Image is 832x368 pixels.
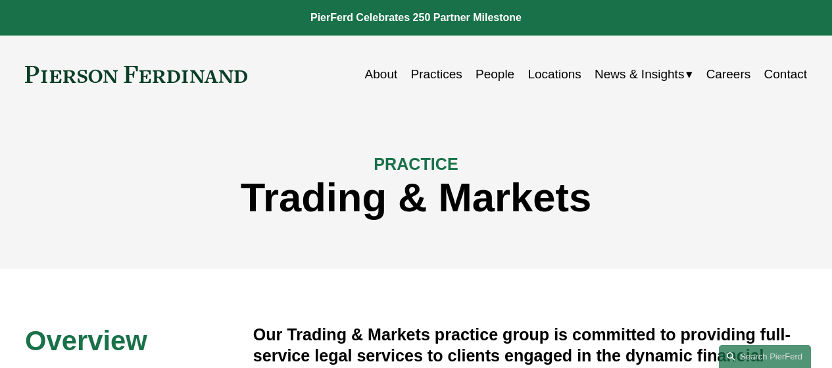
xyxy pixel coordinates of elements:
a: About [365,62,398,87]
span: Overview [25,325,147,356]
a: Contact [764,62,808,87]
a: Search this site [719,345,811,368]
a: People [476,62,514,87]
h1: Trading & Markets [25,174,807,221]
a: Careers [706,62,751,87]
a: Locations [527,62,581,87]
a: folder dropdown [595,62,693,87]
span: PRACTICE [374,155,458,173]
a: Practices [411,62,462,87]
span: News & Insights [595,63,684,86]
